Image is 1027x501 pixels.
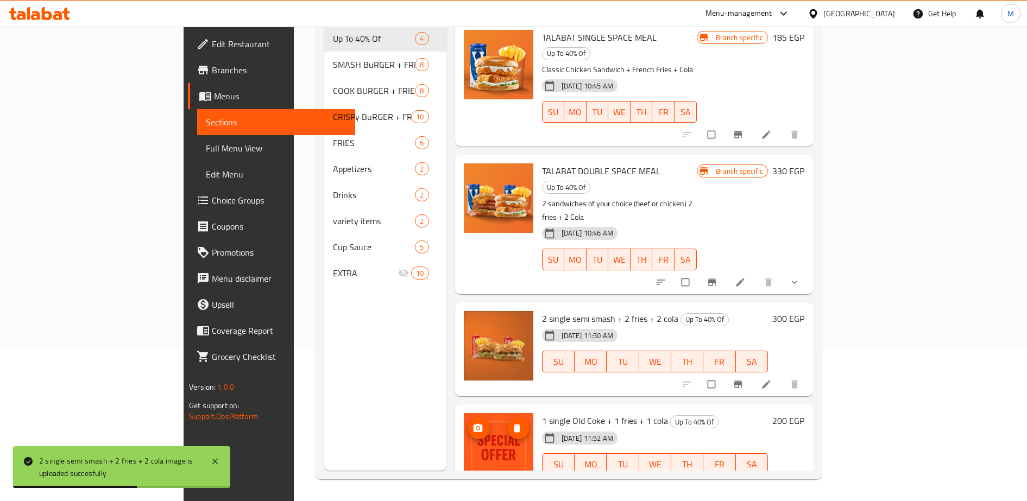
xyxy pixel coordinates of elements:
[415,136,429,149] div: items
[700,270,726,294] button: Branch-specific-item
[635,104,648,120] span: TH
[189,398,239,413] span: Get support on:
[415,86,428,96] span: 8
[197,109,355,135] a: Sections
[324,208,446,234] div: variety items2
[631,101,653,123] button: TH
[671,351,703,372] button: TH
[217,380,234,394] span: 1.0.0
[411,267,429,280] div: items
[569,252,582,268] span: MO
[333,162,415,175] span: Appetizers
[547,354,570,370] span: SU
[708,354,731,370] span: FR
[324,52,446,78] div: SMASH BuRGER + FRIES8
[657,104,670,120] span: FR
[412,112,428,122] span: 10
[542,197,697,224] p: 2 sandwiches of your choice (beef or chicken) 2 fries + 2 Cola
[415,138,428,148] span: 6
[607,453,639,475] button: TU
[464,311,533,380] img: 2 single semi smash + 2 fries + 2 cola
[679,104,692,120] span: SA
[188,31,355,57] a: Edit Restaurant
[611,354,634,370] span: TU
[671,416,718,428] span: Up To 40% Of
[726,372,752,396] button: Branch-specific-item
[542,29,657,46] span: TALABAT SINGLE SPACE MEAL
[415,34,428,44] span: 4
[675,101,697,123] button: SA
[679,252,692,268] span: SA
[542,413,668,429] span: 1 single Old Coke + 1 fries + 1 cola
[542,163,660,179] span: TALABAT DOUBLE SPACE MEAL
[701,374,724,395] span: Select to update
[415,162,429,175] div: items
[708,456,731,472] span: FR
[757,270,783,294] button: delete
[212,194,346,207] span: Choice Groups
[507,417,529,439] button: delete image
[703,453,735,475] button: FR
[188,318,355,344] a: Coverage Report
[557,433,618,443] span: [DATE] 11:52 AM
[547,456,570,472] span: SU
[740,456,764,472] span: SA
[575,351,607,372] button: MO
[212,272,346,285] span: Menu disclaimer
[415,216,428,226] span: 2
[557,81,618,91] span: [DATE] 10:45 AM
[324,104,446,130] div: CRISPy BuRGER + FRIES10
[652,101,675,123] button: FR
[324,234,446,260] div: Cup Sauce5
[333,240,415,253] span: Cup Sauce
[415,164,428,174] span: 2
[542,351,575,372] button: SU
[649,270,675,294] button: sort-choices
[736,453,768,475] button: SA
[591,104,604,120] span: TU
[783,372,809,396] button: delete
[324,182,446,208] div: Drinks2
[468,417,490,439] button: upload picture
[333,32,415,45] span: Up To 40% Of
[543,47,590,60] span: Up To 40% Of
[188,187,355,213] a: Choice Groups
[415,190,428,200] span: 2
[547,252,560,268] span: SU
[542,310,678,327] span: 2 single semi smash + 2 fries + 2 cola
[188,265,355,291] a: Menu disclaimer
[188,57,355,83] a: Branches
[212,324,346,337] span: Coverage Report
[772,163,804,179] h6: 330 EGP
[547,104,560,120] span: SU
[464,413,533,483] img: 1 single Old Coke + 1 fries + 1 cola
[542,453,575,475] button: SU
[542,47,590,60] div: Up To 40% Of
[206,116,346,129] span: Sections
[39,455,200,479] div: 2 single semi smash + 2 fries + 2 cola image is uploaded succesfully
[735,277,748,288] a: Edit menu item
[333,214,415,227] span: variety items
[398,268,409,278] svg: Inactive section
[736,351,768,372] button: SA
[212,350,346,363] span: Grocery Checklist
[579,456,602,472] span: MO
[587,101,609,123] button: TU
[411,110,429,123] div: items
[639,351,671,372] button: WE
[761,379,774,390] a: Edit menu item
[607,351,639,372] button: TU
[333,188,415,201] span: Drinks
[613,104,626,120] span: WE
[772,413,804,428] h6: 200 EGP
[188,291,355,318] a: Upsell
[652,249,675,270] button: FR
[324,26,446,52] div: Up To 40% Of4
[564,249,587,270] button: MO
[676,456,699,472] span: TH
[675,272,698,293] span: Select to update
[324,130,446,156] div: FRIES6
[557,228,618,238] span: [DATE] 10:46 AM
[569,104,582,120] span: MO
